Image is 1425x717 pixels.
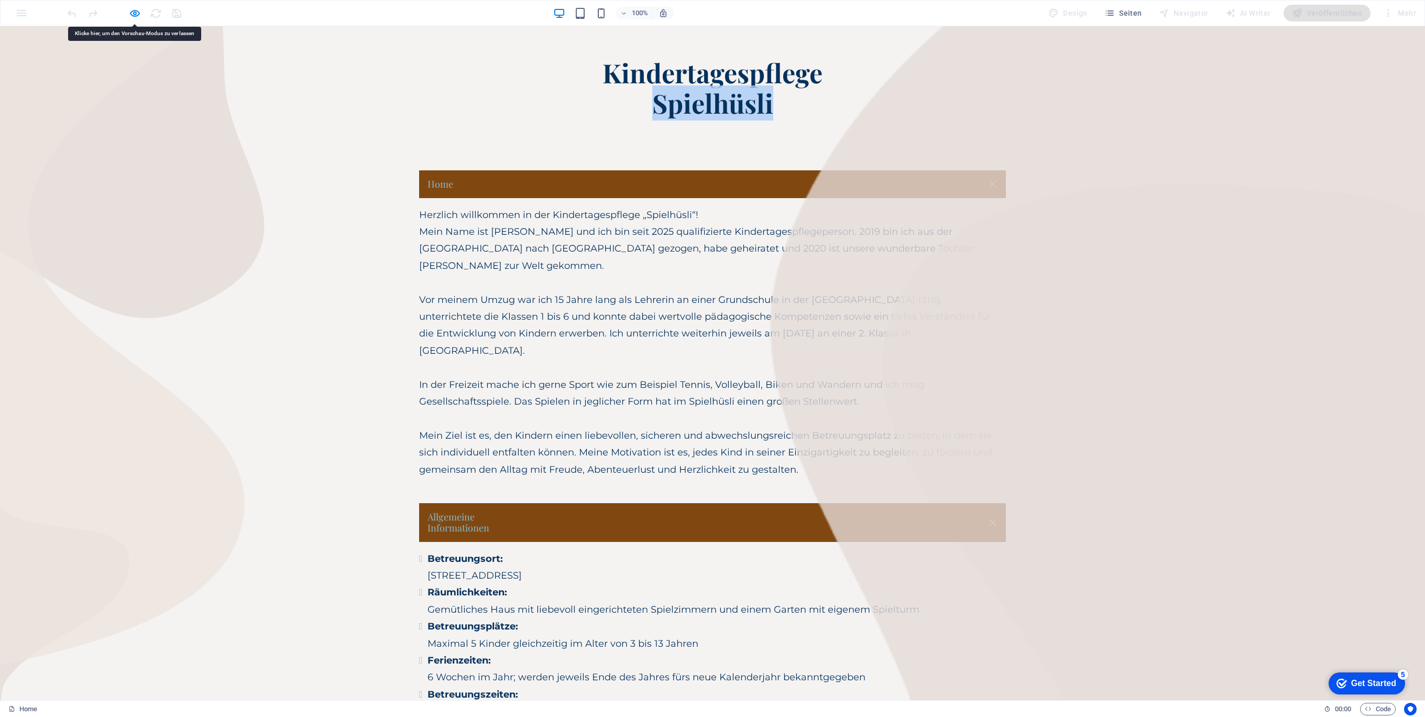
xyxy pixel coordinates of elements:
[1360,703,1396,715] button: Code
[8,703,37,715] a: Klick, um Auswahl aufzuheben. Doppelklick öffnet Seitenverwaltung
[1404,703,1417,715] button: Usercentrics
[1104,8,1142,18] span: Seiten
[1100,5,1146,21] button: Seiten
[78,2,88,13] div: 5
[1342,705,1344,713] span: :
[1365,703,1391,715] span: Code
[616,7,653,19] button: 100%
[8,5,85,27] div: Get Started 5 items remaining, 0% complete
[631,7,648,19] h6: 100%
[1324,703,1352,715] h6: Session-Zeit
[659,8,668,18] i: Bei Größenänderung Zoomstufe automatisch an das gewählte Gerät anpassen.
[1044,5,1092,21] div: Design (Strg+Alt+Y)
[31,12,76,21] div: Get Started
[1335,703,1351,715] span: 00 00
